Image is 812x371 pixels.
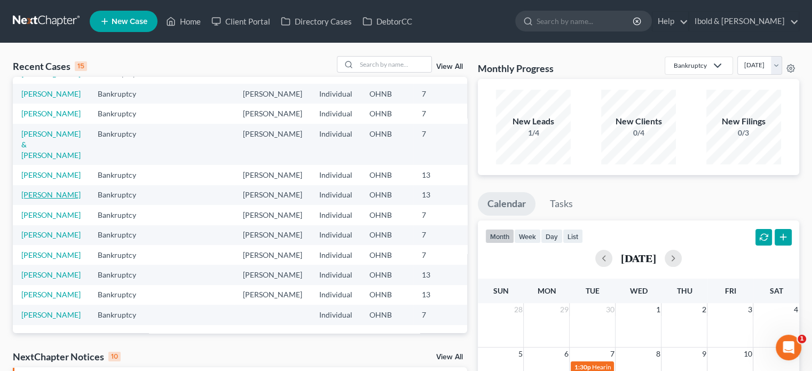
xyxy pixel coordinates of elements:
a: Help [652,12,688,31]
div: New Leads [496,115,571,128]
span: 8 [655,348,661,360]
td: OHNB [361,265,413,285]
span: Fri [724,286,736,295]
a: Calendar [478,192,535,216]
a: Client Portal [206,12,275,31]
div: New Clients [601,115,676,128]
span: 3 [746,303,753,316]
td: 7 [413,305,467,325]
span: 2 [700,303,707,316]
div: 0/3 [706,128,781,138]
div: New Filings [706,115,781,128]
td: Individual [311,84,361,104]
div: 10 [108,352,121,361]
td: 25-13222 [467,84,518,104]
span: 1:30p [574,363,590,371]
div: 15 [75,61,87,71]
span: 5 [517,348,523,360]
td: [PERSON_NAME] [234,225,311,245]
span: 1 [798,335,806,343]
span: 4 [793,303,799,316]
td: Bankruptcy [89,245,156,265]
input: Search by name... [537,11,634,31]
td: 7 [413,84,467,104]
td: [PERSON_NAME] [234,165,311,185]
a: Directory Cases [275,12,357,31]
h2: [DATE] [621,252,656,264]
a: Home [161,12,206,31]
a: Ibold & [PERSON_NAME] [689,12,799,31]
td: OHNB [361,285,413,305]
div: 1/4 [496,128,571,138]
a: [PERSON_NAME] [21,109,81,118]
button: week [514,229,541,243]
button: list [563,229,583,243]
td: Individual [311,265,361,285]
td: 7 [413,124,467,165]
a: [PERSON_NAME] [21,250,81,259]
span: Hearing for [PERSON_NAME] [592,363,675,371]
td: Bankruptcy [89,84,156,104]
span: 30 [604,303,615,316]
td: 25-11158 [467,285,518,305]
a: DebtorCC [357,12,417,31]
a: View All [436,63,463,70]
td: 25-14349 [467,185,518,205]
td: Individual [311,285,361,305]
td: 13 [413,285,467,305]
td: Bankruptcy [89,285,156,305]
td: 7 [413,205,467,225]
span: Mon [537,286,556,295]
td: 7 [413,104,467,123]
a: [PERSON_NAME] [21,170,81,179]
td: OHNB [361,225,413,245]
td: Individual [311,185,361,205]
td: Bankruptcy [89,305,156,325]
td: OHNB [361,245,413,265]
a: View All [436,353,463,361]
td: 13 [413,165,467,185]
a: [PERSON_NAME] & [PERSON_NAME] [21,129,81,160]
td: 7 [413,225,467,245]
td: 7 [413,245,467,265]
a: [PERSON_NAME] [21,190,81,199]
div: NextChapter Notices [13,350,121,363]
a: [PERSON_NAME] [21,270,81,279]
td: Individual [311,165,361,185]
span: Thu [676,286,692,295]
td: [PERSON_NAME] [234,285,311,305]
a: [PERSON_NAME] [21,230,81,239]
td: [PERSON_NAME] [234,265,311,285]
td: [PERSON_NAME] [234,205,311,225]
td: OHNB [361,124,413,165]
td: Bankruptcy [89,124,156,165]
a: [PERSON_NAME] [21,290,81,299]
span: 9 [700,348,707,360]
td: [PERSON_NAME] [234,124,311,165]
span: Sun [493,286,508,295]
span: 29 [558,303,569,316]
h3: Monthly Progress [478,62,554,75]
a: Tasks [540,192,582,216]
td: OHNB [361,165,413,185]
span: 1 [655,303,661,316]
span: Wed [629,286,647,295]
td: OHNB [361,84,413,104]
td: [PERSON_NAME] [234,104,311,123]
span: 7 [609,348,615,360]
td: Individual [311,225,361,245]
td: Bankruptcy [89,205,156,225]
td: Bankruptcy [89,265,156,285]
span: New Case [112,18,147,26]
span: 10 [742,348,753,360]
iframe: Intercom live chat [776,335,801,360]
td: OHNB [361,185,413,205]
span: 6 [563,348,569,360]
td: Individual [311,245,361,265]
td: 13 [413,185,467,205]
td: Bankruptcy [89,165,156,185]
td: Individual [311,124,361,165]
button: month [485,229,514,243]
td: Bankruptcy [89,104,156,123]
td: OHNB [361,104,413,123]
